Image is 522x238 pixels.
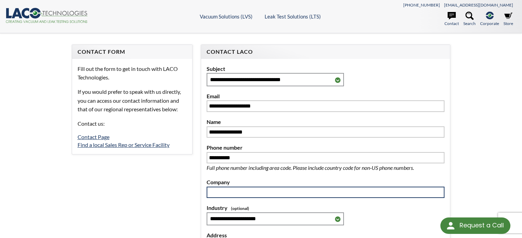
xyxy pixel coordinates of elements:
div: Request a Call [440,217,510,234]
label: Name [207,117,445,126]
a: [EMAIL_ADDRESS][DOMAIN_NAME] [444,2,513,8]
div: Request a Call [459,217,503,233]
p: Full phone number including area code. Please include country code for non-US phone numbers. [207,163,437,172]
p: Contact us: [78,119,187,128]
a: Store [503,12,513,27]
label: Subject [207,64,445,73]
h4: Contact Form [78,48,187,55]
a: [PHONE_NUMBER] [403,2,440,8]
img: round button [445,220,456,231]
a: Contact Page [78,134,109,140]
label: Company [207,178,445,187]
label: Email [207,92,445,101]
p: Fill out the form to get in touch with LACO Technologies. [78,64,187,82]
label: Industry [207,203,445,212]
a: Contact [444,12,459,27]
a: Vacuum Solutions (LVS) [200,13,253,20]
span: Corporate [480,20,499,27]
a: Leak Test Solutions (LTS) [265,13,321,20]
h4: Contact LACO [207,48,445,55]
label: Phone number [207,143,445,152]
p: If you would prefer to speak with us directly, you can access our contact information and that of... [78,87,187,114]
a: Search [463,12,476,27]
a: Find a local Sales Rep or Service Facility [78,141,170,148]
